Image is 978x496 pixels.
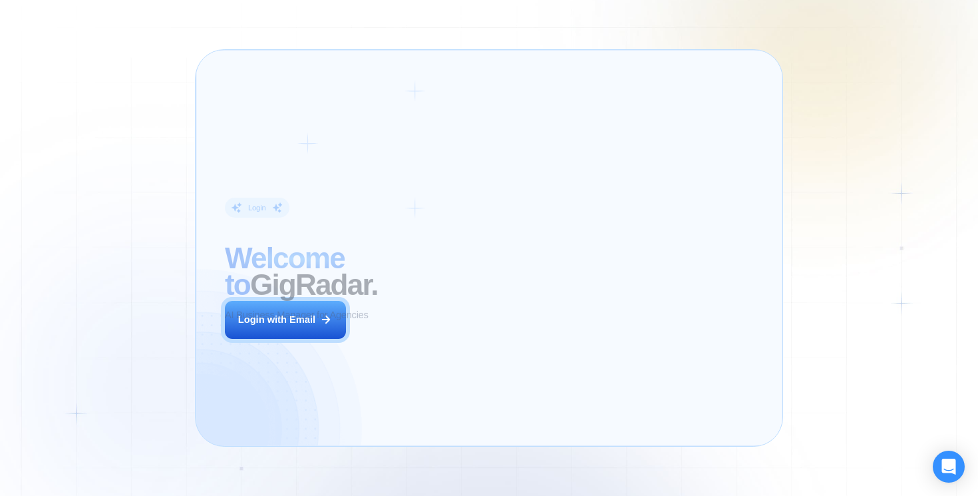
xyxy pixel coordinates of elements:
[225,245,447,299] h2: ‍ GigRadar.
[225,242,345,301] span: Welcome to
[225,301,346,339] button: Login with Email
[933,451,965,483] div: Open Intercom Messenger
[225,308,369,322] p: AI Business Manager for Agencies
[248,203,266,213] div: Login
